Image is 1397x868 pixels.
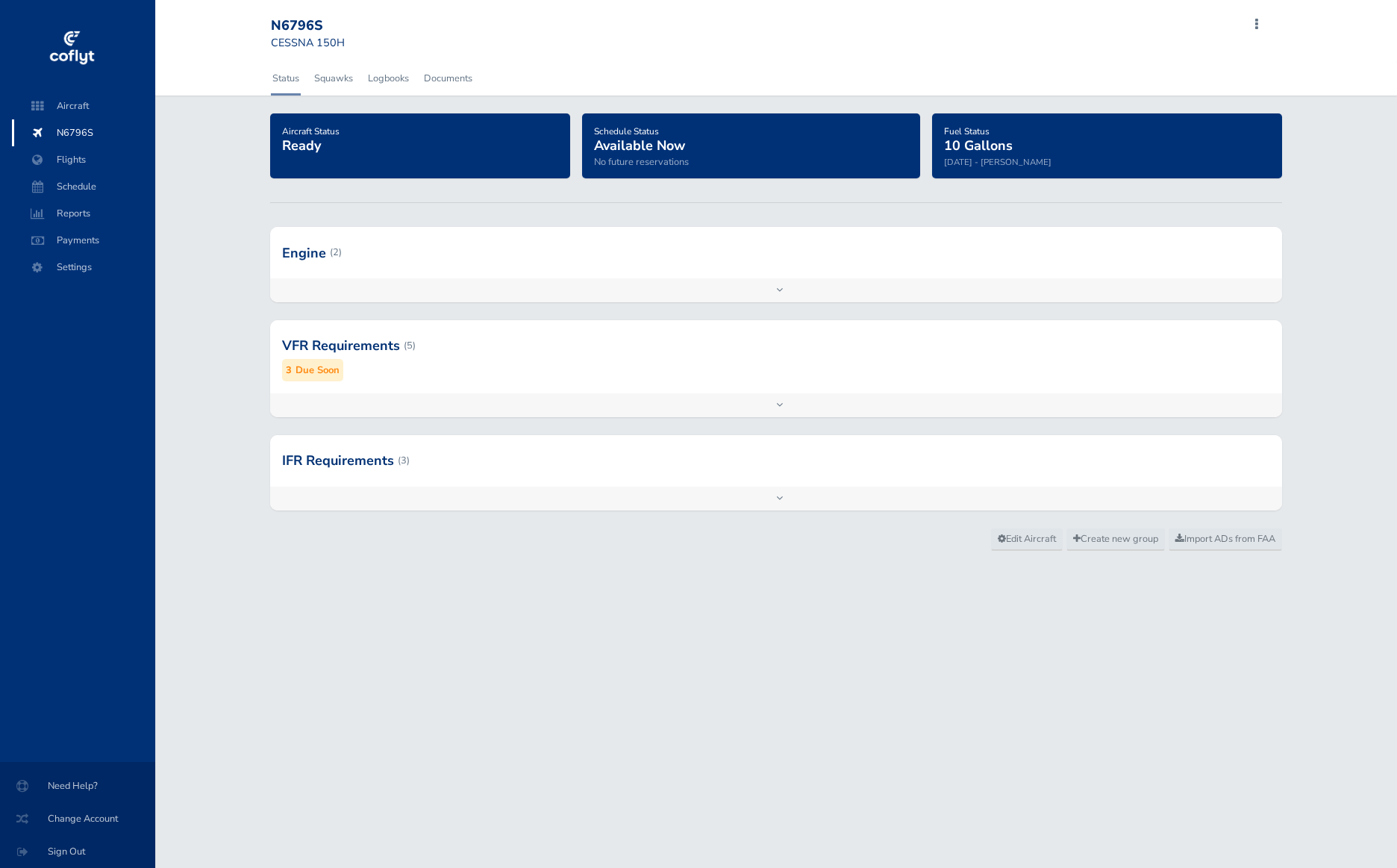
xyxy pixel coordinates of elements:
[271,62,301,95] a: Status
[991,528,1063,551] a: Edit Aircraft
[313,62,354,95] a: Squawks
[1175,532,1275,546] span: Import ADs from FAA
[47,26,96,71] img: coflyt logo
[27,173,140,200] span: Schedule
[282,137,321,154] span: Ready
[944,156,1051,168] small: [DATE] - [PERSON_NAME]
[944,125,990,137] span: Fuel Status
[594,155,689,169] span: No future reservations
[27,200,140,227] span: Reports
[27,93,140,119] span: Aircraft
[1073,532,1158,546] span: Create new group
[366,62,410,95] a: Logbooks
[594,121,685,155] a: Schedule StatusAvailable Now
[282,125,340,137] span: Aircraft Status
[27,254,140,281] span: Settings
[18,772,137,799] span: Need Help?
[594,137,685,154] span: Available Now
[1169,528,1282,551] a: Import ADs from FAA
[594,125,659,137] span: Schedule Status
[27,227,140,254] span: Payments
[296,363,340,378] small: Due Soon
[18,805,137,832] span: Change Account
[27,146,140,173] span: Flights
[944,137,1013,154] span: 10 Gallons
[998,532,1056,546] span: Edit Aircraft
[271,35,345,50] small: CESSNA 150H
[18,838,137,865] span: Sign Out
[1066,528,1165,551] a: Create new group
[422,62,474,95] a: Documents
[27,119,140,146] span: N6796S
[271,18,378,34] div: N6796S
